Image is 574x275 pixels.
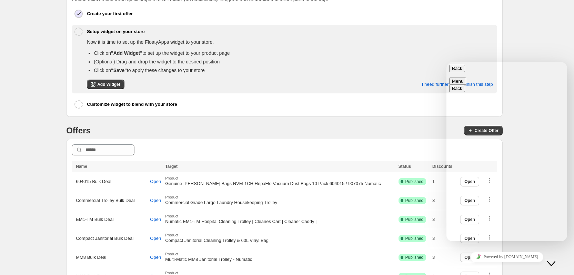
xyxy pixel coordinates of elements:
span: Open [150,217,161,222]
button: Setup widget on your store [87,25,494,39]
span: Open [150,179,161,184]
button: Create your first offer [87,7,494,21]
span: Product [165,271,394,275]
button: Customize widget to blend with your store [87,98,494,111]
th: Status [396,161,430,172]
span: Click on to apply these changes to your store [94,68,204,73]
span: Published [405,179,424,184]
button: Open [146,176,165,187]
span: Commercial Grade Large Laundry Housekeeping Trolley [165,200,277,205]
h6: Customize widget to blend with your store [87,101,177,108]
span: Commercial Trolley Bulk Deal [76,197,135,204]
th: Name [72,161,163,172]
span: Numatic EM1-TM Hospital Cleaning Trolley | Cleanes Cart | Cleaner Caddy | [165,219,316,224]
iframe: chat widget [545,247,567,268]
span: Product [165,214,394,218]
span: Genuine [PERSON_NAME] Bags NVM-1CH HepaFlo Vacuum Dust Bags 10 Pack 604015 / 907075 Numatic [165,181,381,186]
span: Product [165,252,394,256]
span: Published [405,255,424,260]
a: Add Widget [87,80,124,89]
span: Published [405,198,424,203]
button: I need further help to finish this step [418,77,497,92]
span: I need further help to finish this step [422,82,493,87]
h4: Offers [66,125,91,136]
button: Open [146,233,165,244]
span: Open [150,236,161,241]
span: Open [150,255,161,260]
iframe: chat widget [446,62,567,241]
th: Target [163,161,396,172]
button: Open [146,252,165,263]
h6: Create your first offer [87,10,133,17]
span: Product [165,176,394,180]
span: (Optional) Drag-and-drop the widget to the desired position [94,59,220,64]
span: 604015 Bulk Deal [76,178,111,185]
span: Compact Janitorial Cleaning Trolley & 60L Vinyl Bag [165,238,269,243]
strong: "Save" [111,68,127,73]
span: Product [165,195,394,199]
strong: "Add Widget" [111,50,142,56]
span: Click on to set up the widget to your product page [94,50,230,56]
span: Open [150,198,161,203]
span: MM8 Bulk Deal [76,254,106,261]
span: Published [405,236,424,241]
span: Published [405,217,424,222]
span: Add Widget [97,82,120,87]
button: Open [146,214,165,225]
button: Open [146,195,165,206]
td: 3 [430,191,456,210]
h6: Setup widget on your store [87,28,145,35]
span: EM1-TM Bulk Deal [76,216,113,223]
td: 3 [430,248,456,267]
span: Multi-Matic MM8 Janitorial Trolley - Numatic [165,257,252,262]
td: 1 [430,172,456,191]
td: 3 [430,210,456,229]
td: 3 [430,229,456,248]
span: Product [165,233,394,237]
th: Discounts [430,161,456,172]
iframe: chat widget [446,249,567,265]
span: Compact Janitorial Bulk Deal [76,235,133,242]
p: Now it is time to set up the FloatyApps widget to your store. [87,39,493,45]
